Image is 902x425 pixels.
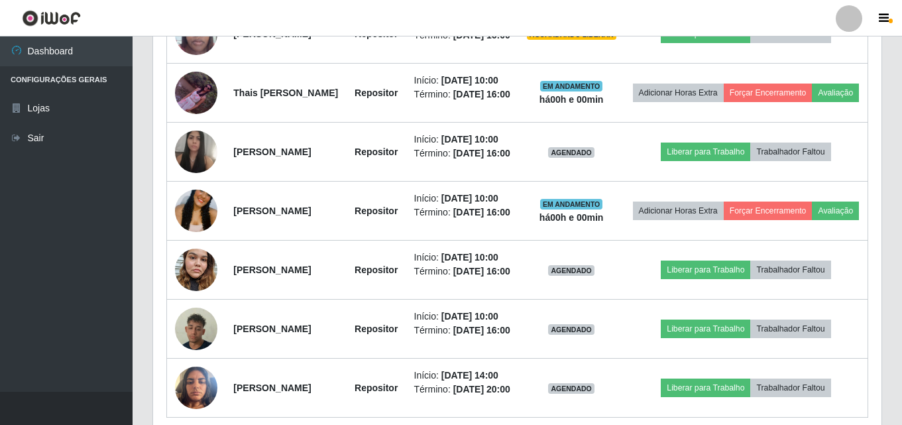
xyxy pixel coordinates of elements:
time: [DATE] 16:00 [453,325,510,335]
button: Liberar para Trabalho [661,143,750,161]
li: Término: [414,147,511,160]
time: [DATE] 10:00 [441,193,498,204]
strong: [PERSON_NAME] [233,147,311,157]
li: Início: [414,192,511,206]
time: [DATE] 10:00 [441,252,498,263]
time: [DATE] 10:00 [441,75,498,86]
time: [DATE] 20:00 [453,384,510,395]
button: Forçar Encerramento [724,84,813,102]
li: Início: [414,133,511,147]
span: EM ANDAMENTO [540,199,603,210]
img: 1756156972750.jpeg [175,164,217,258]
time: [DATE] 16:00 [453,148,510,158]
button: Liberar para Trabalho [661,379,750,397]
strong: Repositor [355,147,398,157]
li: Término: [414,206,511,219]
strong: Thais [PERSON_NAME] [233,88,338,98]
button: Avaliação [812,202,859,220]
strong: [PERSON_NAME] [233,206,311,216]
li: Início: [414,310,511,324]
time: [DATE] 14:00 [441,370,498,381]
button: Trabalhador Faltou [750,379,830,397]
li: Início: [414,74,511,88]
li: Início: [414,369,511,383]
img: 1751660689002.jpeg [175,72,217,113]
img: 1756311353314.jpeg [175,241,217,298]
button: Forçar Encerramento [724,202,813,220]
time: [DATE] 10:00 [441,134,498,145]
li: Término: [414,383,511,396]
button: Trabalhador Faltou [750,320,830,338]
li: Início: [414,251,511,265]
button: Avaliação [812,84,859,102]
span: EM ANDAMENTO [540,81,603,91]
span: AGENDADO [548,383,594,394]
span: AGENDADO [548,265,594,276]
strong: Repositor [355,206,398,216]
button: Trabalhador Faltou [750,261,830,279]
strong: Repositor [355,265,398,275]
strong: Repositor [355,324,398,334]
img: 1745426422058.jpeg [175,359,217,416]
button: Trabalhador Faltou [750,143,830,161]
span: AGENDADO [548,324,594,335]
time: [DATE] 16:00 [453,89,510,99]
strong: [PERSON_NAME] [233,29,311,39]
strong: há 00 h e 00 min [539,94,604,105]
strong: [PERSON_NAME] [233,383,311,393]
button: Liberar para Trabalho [661,261,750,279]
time: [DATE] 16:00 [453,266,510,276]
strong: [PERSON_NAME] [233,265,311,275]
span: AGENDADO [548,147,594,158]
strong: Repositor [355,29,398,39]
button: Adicionar Horas Extra [633,202,724,220]
time: [DATE] 10:00 [441,311,498,322]
li: Término: [414,88,511,101]
time: [DATE] 16:00 [453,207,510,217]
strong: Repositor [355,88,398,98]
strong: Repositor [355,383,398,393]
img: 1756860090763.jpeg [175,291,217,367]
li: Término: [414,265,511,278]
button: Liberar para Trabalho [661,320,750,338]
li: Término: [414,324,511,337]
img: 1755735163345.jpeg [175,125,217,180]
img: CoreUI Logo [22,10,81,27]
button: Adicionar Horas Extra [633,84,724,102]
strong: há 00 h e 00 min [539,212,604,223]
strong: [PERSON_NAME] [233,324,311,334]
